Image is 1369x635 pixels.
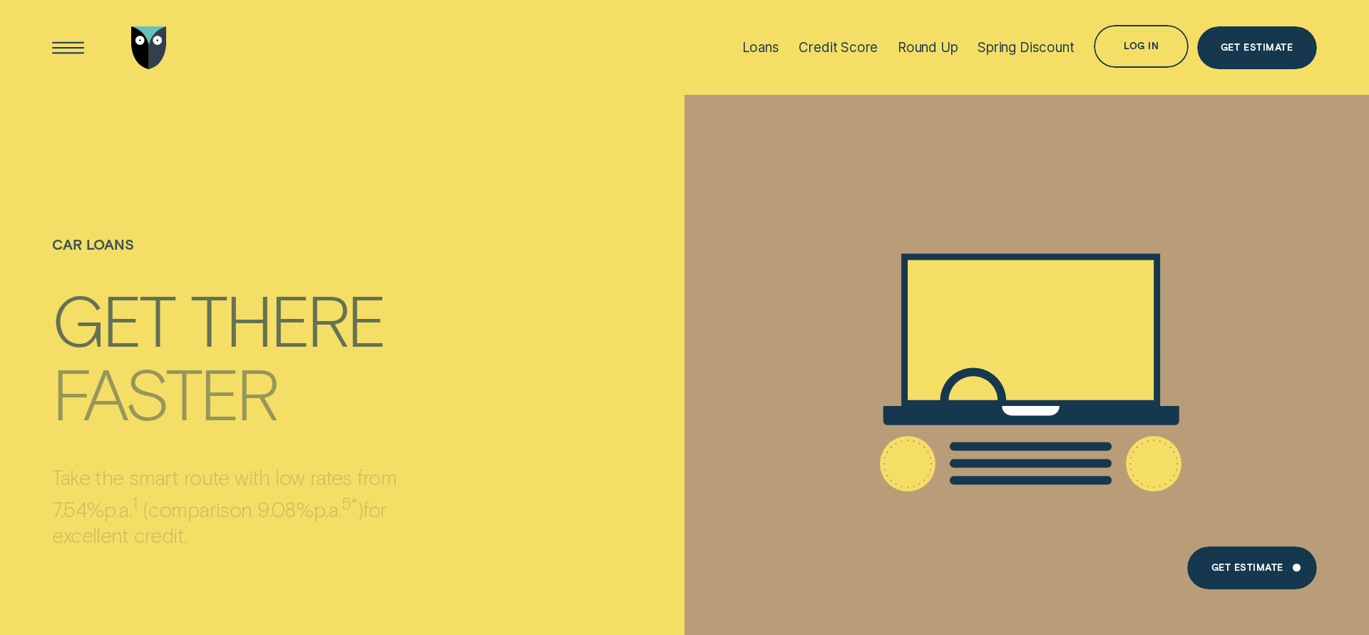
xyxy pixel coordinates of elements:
button: Open Menu [47,26,90,69]
span: p.a. [314,497,342,522]
button: Log in [1094,25,1189,68]
div: Spring Discount [978,39,1074,56]
span: ) [357,497,363,522]
img: Wisr [131,26,167,69]
div: Round Up [898,39,958,56]
a: Get Estimate [1197,26,1317,69]
span: Per Annum [104,497,132,522]
div: there [190,285,384,352]
span: ( [143,497,148,522]
span: Per Annum [314,497,342,522]
div: Get [52,285,174,352]
div: Loans [742,39,779,56]
a: Get Estimate [1187,547,1316,589]
h4: Get there faster [52,275,464,407]
h1: Car loans [52,236,464,280]
span: p.a. [104,497,132,522]
div: faster [52,359,277,425]
div: Credit Score [799,39,878,56]
sup: 1 [132,492,137,513]
p: Take the smart route with low rates from 7.54% comparison 9.08% for excellent credit. [52,464,464,548]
